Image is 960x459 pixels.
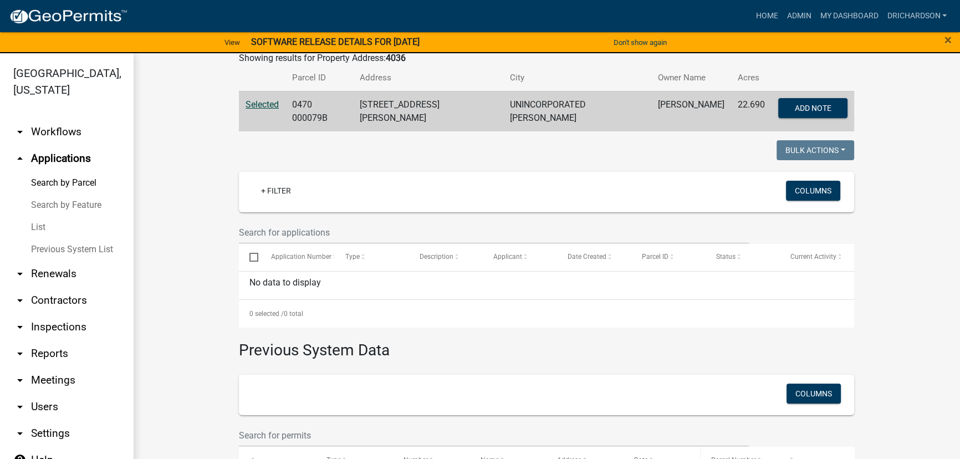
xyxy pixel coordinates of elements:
[651,91,731,131] td: [PERSON_NAME]
[483,244,557,271] datatable-header-cell: Applicant
[345,253,360,261] span: Type
[285,65,353,91] th: Parcel ID
[13,267,27,280] i: arrow_drop_down
[716,253,736,261] span: Status
[271,253,331,261] span: Application Number
[731,65,772,91] th: Acres
[503,65,651,91] th: City
[493,253,522,261] span: Applicant
[944,32,952,48] span: ×
[285,91,353,131] td: 0470 000079B
[386,53,406,63] strong: 4036
[13,152,27,165] i: arrow_drop_up
[631,244,706,271] datatable-header-cell: Parcel ID
[353,91,503,131] td: [STREET_ADDRESS][PERSON_NAME]
[782,6,815,27] a: Admin
[13,347,27,360] i: arrow_drop_down
[557,244,631,271] datatable-header-cell: Date Created
[220,33,244,52] a: View
[568,253,606,261] span: Date Created
[882,6,951,27] a: drichardson
[239,424,749,447] input: Search for permits
[706,244,780,271] datatable-header-cell: Status
[239,52,854,65] div: Showing results for Property Address:
[944,33,952,47] button: Close
[13,427,27,440] i: arrow_drop_down
[251,37,420,47] strong: SOFTWARE RELEASE DETAILS FOR [DATE]
[787,384,841,404] button: Columns
[13,294,27,307] i: arrow_drop_down
[419,253,453,261] span: Description
[246,99,279,110] a: Selected
[260,244,334,271] datatable-header-cell: Application Number
[778,98,847,118] button: Add Note
[334,244,408,271] datatable-header-cell: Type
[780,244,854,271] datatable-header-cell: Current Activity
[239,244,260,271] datatable-header-cell: Select
[777,140,854,160] button: Bulk Actions
[13,125,27,139] i: arrow_drop_down
[239,272,854,299] div: No data to display
[239,300,854,328] div: 0 total
[609,33,671,52] button: Don't show again
[13,400,27,414] i: arrow_drop_down
[786,181,840,201] button: Columns
[790,253,836,261] span: Current Activity
[239,328,854,362] h3: Previous System Data
[353,65,503,91] th: Address
[252,181,300,201] a: + Filter
[751,6,782,27] a: Home
[642,253,668,261] span: Parcel ID
[815,6,882,27] a: My Dashboard
[794,103,831,112] span: Add Note
[503,91,651,131] td: UNINCORPORATED [PERSON_NAME]
[239,221,749,244] input: Search for applications
[651,65,731,91] th: Owner Name
[13,374,27,387] i: arrow_drop_down
[408,244,483,271] datatable-header-cell: Description
[731,91,772,131] td: 22.690
[13,320,27,334] i: arrow_drop_down
[249,310,284,318] span: 0 selected /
